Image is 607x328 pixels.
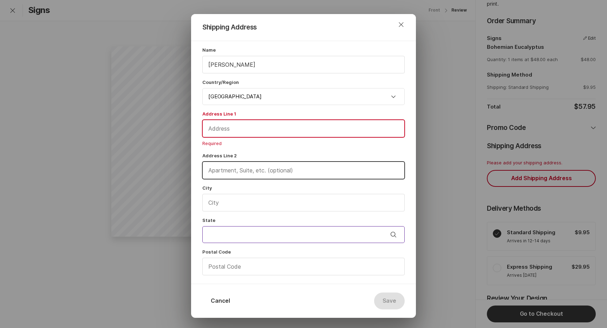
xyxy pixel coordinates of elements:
[202,47,405,53] label: Name
[203,194,404,211] input: City
[203,56,404,73] input: Full name
[203,162,404,179] input: Apartment, Suite, etc. (optional)
[202,79,405,85] label: Country/Region
[202,185,405,191] label: City
[386,92,400,101] button: open menu
[202,293,239,309] button: Cancel
[202,249,405,255] label: Postal Code
[203,120,404,137] input: Address
[202,152,405,159] label: Address Line 2
[386,230,400,239] button: open menu
[202,140,405,146] div: Required
[202,22,405,32] p: Shipping Address
[202,217,405,223] label: State
[374,293,405,309] button: Save
[202,111,405,117] label: Address Line 1
[389,230,398,239] span: Search
[203,258,404,275] input: Postal Code
[389,92,398,101] span: Option select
